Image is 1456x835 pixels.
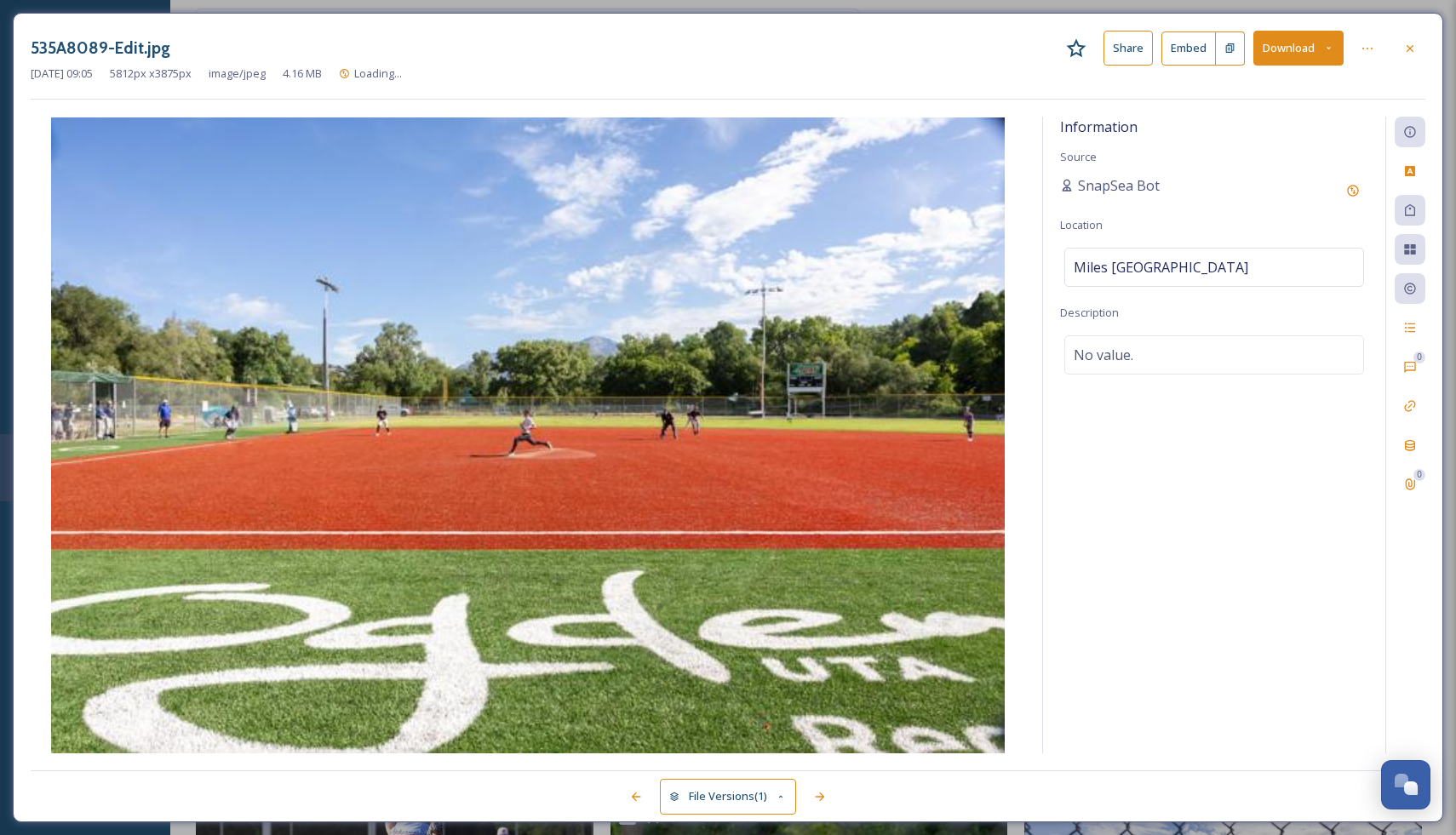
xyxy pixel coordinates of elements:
[1161,31,1216,66] button: Embed
[1060,149,1097,164] span: Source
[1253,31,1344,66] button: Download
[110,66,192,82] span: 5812 px x 3875 px
[1060,305,1119,320] span: Description
[209,66,266,82] span: image/jpeg
[31,117,1025,753] img: 535A8089-Edit.jpg
[1413,469,1425,481] div: 0
[31,66,93,82] span: [DATE] 09:05
[31,36,170,60] h3: 535A8089-Edit.jpg
[1413,352,1425,363] div: 0
[1060,117,1138,136] span: Information
[1074,257,1248,277] span: Miles [GEOGRAPHIC_DATA]
[660,779,796,814] button: File Versions(1)
[1074,345,1133,365] span: No value.
[1060,217,1103,232] span: Location
[1381,760,1430,809] button: Open Chat
[283,66,322,82] span: 4.16 MB
[354,66,402,81] span: Loading...
[1078,175,1160,196] span: SnapSea Bot
[1103,31,1153,66] button: Share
